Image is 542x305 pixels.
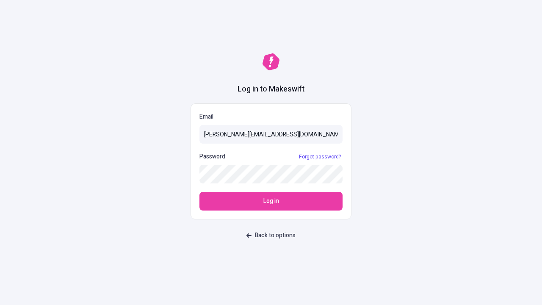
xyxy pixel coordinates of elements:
[255,231,296,240] span: Back to options
[199,125,343,144] input: Email
[199,192,343,211] button: Log in
[297,153,343,160] a: Forgot password?
[199,112,343,122] p: Email
[238,84,304,95] h1: Log in to Makeswift
[241,228,301,243] button: Back to options
[263,197,279,206] span: Log in
[199,152,225,161] p: Password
